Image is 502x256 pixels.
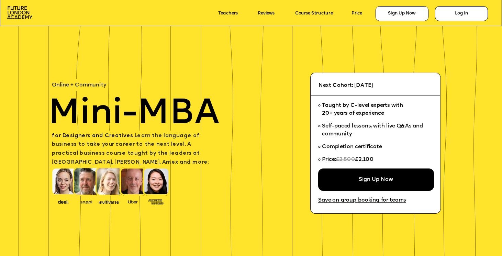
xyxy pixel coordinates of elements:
a: Save on group booking for teams [318,197,406,203]
span: Self-paced lessons, with live Q&As and community [322,124,424,137]
span: Next Cohort: [DATE] [319,83,373,88]
span: Taught by C-level experts with 20+ years of experience [322,103,403,116]
span: Price: [322,157,336,163]
span: for Designers and Creatives. [52,133,134,139]
span: Learn the language of business to take your career to the next level. A practical business course... [52,133,209,165]
img: image-93eab660-639c-4de6-957c-4ae039a0235a.png [146,198,166,205]
img: image-388f4489-9820-4c53-9b08-f7df0b8d4ae2.png [54,198,73,205]
img: image-b7d05013-d886-4065-8d38-3eca2af40620.png [97,198,120,205]
a: Price [352,11,362,16]
a: Teachers [218,11,238,16]
span: £2,500 [336,157,355,163]
a: Course Structure [295,11,333,16]
span: £2,100 [355,157,373,163]
img: image-99cff0b2-a396-4aab-8550-cf4071da2cb9.png [123,199,143,204]
span: Mini-MBA [48,97,219,132]
img: image-aac980e9-41de-4c2d-a048-f29dd30a0068.png [7,6,32,19]
a: Reviews [258,11,275,16]
span: Completion certificate [322,144,382,150]
img: image-b2f1584c-cbf7-4a77-bbe0-f56ae6ee31f2.png [77,199,96,204]
span: Online + Community [52,83,106,88]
